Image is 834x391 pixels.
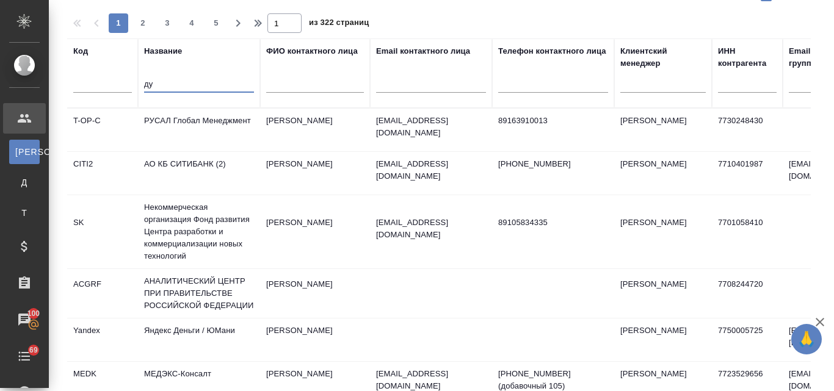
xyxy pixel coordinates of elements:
[20,307,48,320] span: 100
[206,17,226,29] span: 5
[138,195,260,268] td: Некоммерческая организация Фонд развития Центра разработки и коммерциализации новых технологий
[498,158,608,170] p: [PHONE_NUMBER]
[158,13,177,33] button: 3
[712,210,783,253] td: 7701058410
[138,318,260,361] td: Яндекс Деньги / ЮМани
[3,304,46,335] a: 100
[182,17,201,29] span: 4
[498,217,608,229] p: 89105834335
[712,152,783,195] td: 7710401987
[309,15,369,33] span: из 322 страниц
[9,201,40,225] a: Т
[498,115,608,127] p: 89163910013
[498,45,606,57] div: Телефон контактного лица
[138,109,260,151] td: РУСАЛ Глобал Менеджмент
[260,210,370,253] td: [PERSON_NAME]
[614,109,712,151] td: [PERSON_NAME]
[67,152,138,195] td: CITI2
[144,45,182,57] div: Название
[22,344,45,356] span: 69
[133,13,153,33] button: 2
[73,45,88,57] div: Код
[158,17,177,29] span: 3
[138,269,260,318] td: АНАЛИТИЧЕСКИЙ ЦЕНТР ПРИ ПРАВИТЕЛЬСТВЕ РОССИЙСКОЙ ФЕДЕРАЦИИ
[260,109,370,151] td: [PERSON_NAME]
[260,152,370,195] td: [PERSON_NAME]
[182,13,201,33] button: 4
[376,45,470,57] div: Email контактного лица
[718,45,777,70] div: ИНН контрагента
[138,152,260,195] td: АО КБ СИТИБАНК (2)
[9,140,40,164] a: [PERSON_NAME]
[15,207,34,219] span: Т
[791,324,822,354] button: 🙏
[133,17,153,29] span: 2
[620,45,706,70] div: Клиентский менеджер
[614,210,712,253] td: [PERSON_NAME]
[376,158,486,182] p: [EMAIL_ADDRESS][DOMAIN_NAME]
[266,45,358,57] div: ФИО контактного лица
[614,272,712,315] td: [PERSON_NAME]
[796,326,817,352] span: 🙏
[15,146,34,158] span: [PERSON_NAME]
[614,152,712,195] td: [PERSON_NAME]
[67,109,138,151] td: T-OP-C
[67,318,138,361] td: Yandex
[67,272,138,315] td: ACGRF
[3,341,46,371] a: 69
[260,272,370,315] td: [PERSON_NAME]
[206,13,226,33] button: 5
[376,217,486,241] p: [EMAIL_ADDRESS][DOMAIN_NAME]
[614,318,712,361] td: [PERSON_NAME]
[712,272,783,315] td: 7708244720
[376,115,486,139] p: [EMAIL_ADDRESS][DOMAIN_NAME]
[712,318,783,361] td: 7750005725
[15,176,34,188] span: Д
[260,318,370,361] td: [PERSON_NAME]
[67,210,138,253] td: SK
[9,170,40,195] a: Д
[712,109,783,151] td: 7730248430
